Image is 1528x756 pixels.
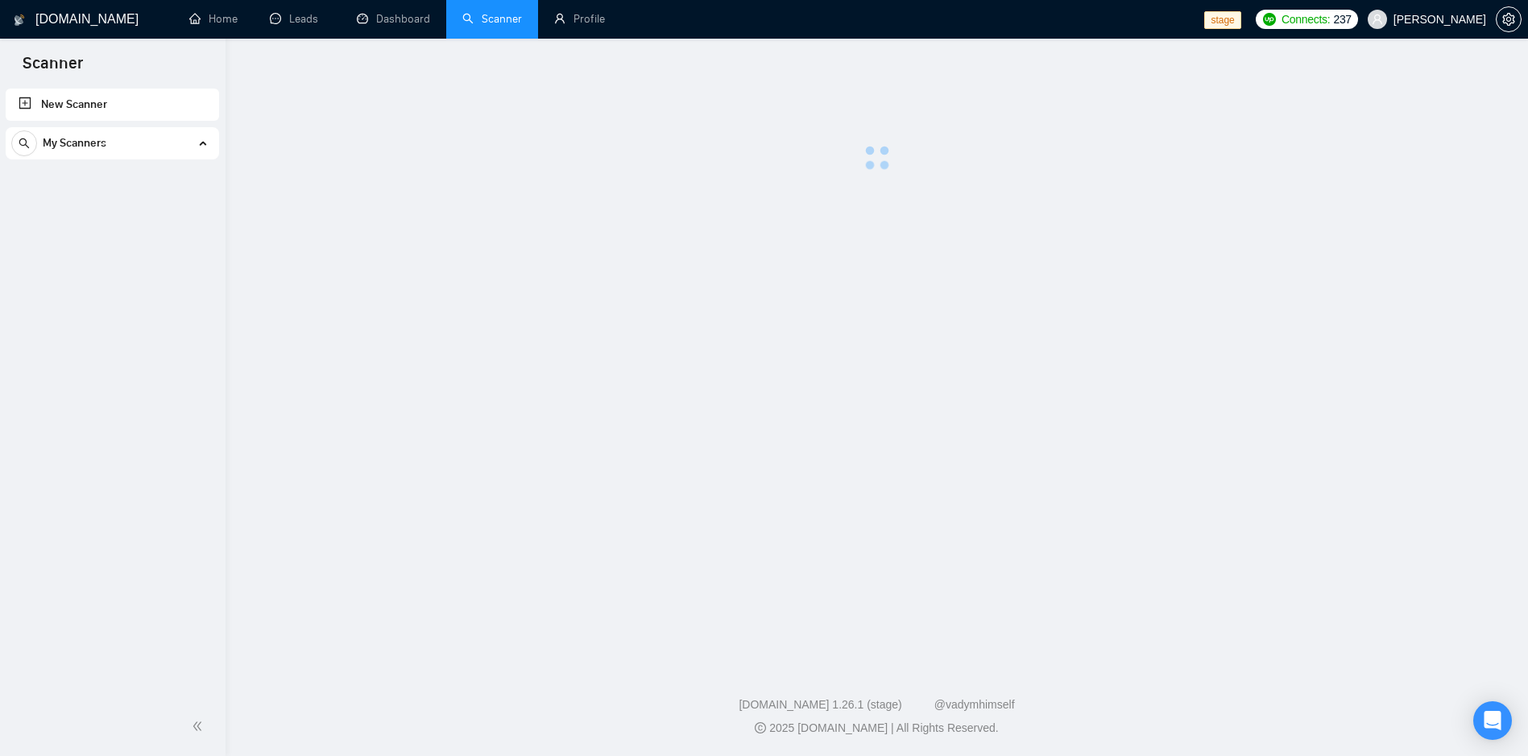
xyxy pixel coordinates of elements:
[238,720,1515,737] div: 2025 [DOMAIN_NAME] | All Rights Reserved.
[1473,701,1512,740] div: Open Intercom Messenger
[14,7,25,33] img: logo
[1372,14,1383,25] span: user
[10,52,96,85] span: Scanner
[1496,6,1522,32] button: setting
[1497,13,1521,26] span: setting
[19,89,206,121] a: New Scanner
[6,127,219,166] li: My Scanners
[1333,10,1351,28] span: 237
[934,698,1015,711] a: @vadymhimself
[357,12,430,26] a: dashboardDashboard
[192,718,208,734] span: double-left
[11,130,37,156] button: search
[1204,11,1240,29] span: stage
[1496,13,1522,26] a: setting
[554,12,605,26] a: userProfile
[6,89,219,121] li: New Scanner
[1282,10,1330,28] span: Connects:
[270,12,325,26] a: messageLeads
[462,12,522,26] a: searchScanner
[12,138,36,149] span: search
[189,12,238,26] a: homeHome
[739,698,901,711] a: [DOMAIN_NAME] 1.26.1 (stage)
[43,127,106,159] span: My Scanners
[1263,13,1276,26] img: upwork-logo.png
[755,722,766,733] span: copyright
